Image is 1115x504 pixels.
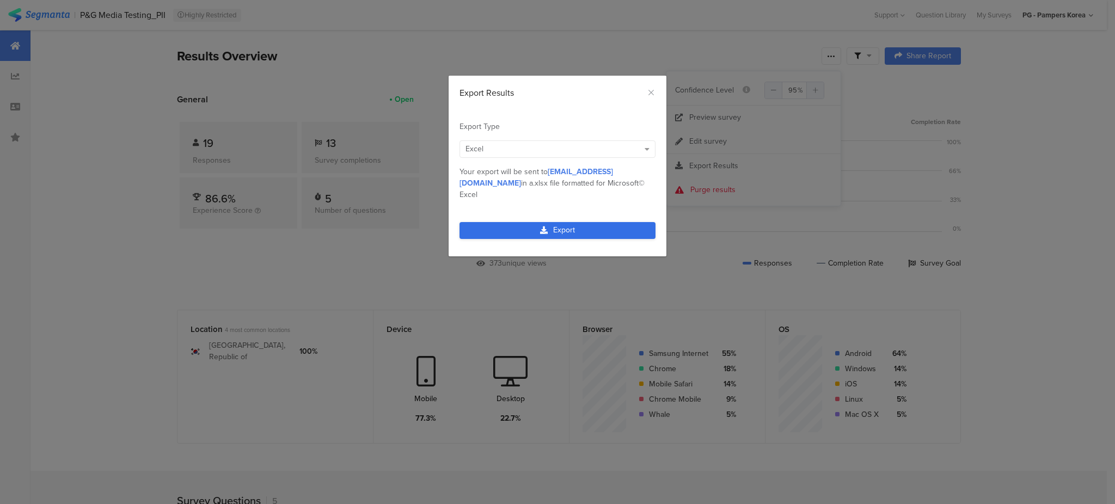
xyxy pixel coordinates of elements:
span: Excel [465,143,483,155]
span: [EMAIL_ADDRESS][DOMAIN_NAME] [460,166,613,189]
div: dialog [449,76,666,256]
div: Export Results [460,87,655,99]
a: Export [460,222,655,239]
div: Your export will be sent to in a [460,166,655,200]
span: .xlsx file formatted for Microsoft© Excel [460,177,645,200]
div: Export Type [460,121,655,132]
button: Close [647,87,655,99]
